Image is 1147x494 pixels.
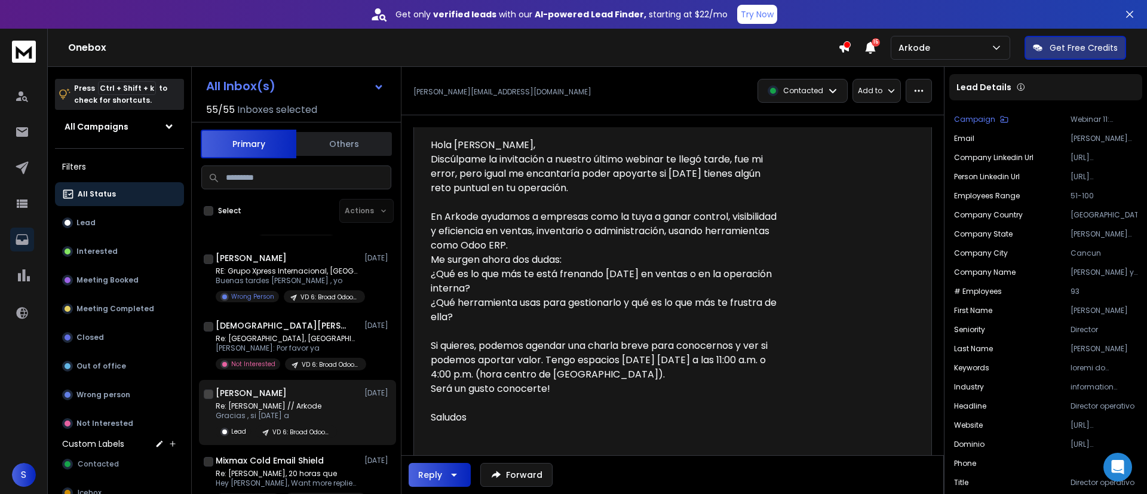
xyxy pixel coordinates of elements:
[1071,172,1137,182] p: [URL][DOMAIN_NAME][PERSON_NAME][PERSON_NAME]
[216,387,287,399] h1: [PERSON_NAME]
[364,456,391,465] p: [DATE]
[76,247,118,256] p: Interested
[68,41,838,55] h1: Onebox
[1071,134,1137,143] p: [PERSON_NAME][EMAIL_ADDRESS][DOMAIN_NAME]
[433,8,496,20] strong: verified leads
[76,218,96,228] p: Lead
[55,115,184,139] button: All Campaigns
[480,463,553,487] button: Forward
[1071,229,1137,239] p: [PERSON_NAME] Roo
[1025,36,1126,60] button: Get Free Credits
[741,8,774,20] p: Try Now
[78,459,119,469] span: Contacted
[216,320,347,332] h1: [DEMOGRAPHIC_DATA][PERSON_NAME]
[1071,287,1137,296] p: 93
[55,326,184,349] button: Closed
[206,103,235,117] span: 55 / 55
[783,86,823,96] p: Contacted
[216,478,359,488] p: Hey [PERSON_NAME], Want more replies to
[55,182,184,206] button: All Status
[272,428,330,437] p: VD 6: Broad Odoo_Campaign - ARKODE
[954,115,995,124] p: Campaign
[954,306,992,315] p: First Name
[1071,363,1137,373] p: loremi do sitametc, adipisci el seddoeiusmodt, incididu ut laboree, dolorema aliquaenim, adminim ...
[364,253,391,263] p: [DATE]
[300,293,358,302] p: VD 6: Broad Odoo_Campaign - ARKODE
[216,411,337,421] p: Gracias , si [DATE] a
[954,268,1016,277] p: Company Name
[431,267,780,296] div: ¿Qué es lo que más te está frenando [DATE] en ventas o en la operación interna?
[55,354,184,378] button: Out of office
[55,211,184,235] button: Lead
[898,42,935,54] p: Arkode
[956,81,1011,93] p: Lead Details
[431,339,780,382] div: Si quieres, podemos agendar una charla breve para conocernos y ver si podemos aportar valor. Teng...
[216,266,359,276] p: RE: Grupo Xpress Internacional, [GEOGRAPHIC_DATA]
[55,158,184,175] h3: Filters
[418,469,442,481] div: Reply
[216,455,324,467] h1: Mixmax Cold Email Shield
[954,172,1020,182] p: Person Linkedin Url
[954,134,974,143] p: Email
[76,419,133,428] p: Not Interested
[231,292,274,301] p: Wrong Person
[76,390,130,400] p: Wrong person
[201,130,296,158] button: Primary
[1071,478,1137,487] p: Director operativo
[431,152,780,195] div: Discúlpame la invitación a nuestro último webinar te llegó tarde, fue mi error, pero igual me enc...
[954,287,1002,296] p: # Employees
[413,87,591,97] p: [PERSON_NAME][EMAIL_ADDRESS][DOMAIN_NAME]
[1071,115,1137,124] p: Webinar 11: Webinar para Ventas -El impacto de un ERP en Ventas -ARKODE
[76,275,139,285] p: Meeting Booked
[55,240,184,263] button: Interested
[55,452,184,476] button: Contacted
[76,361,126,371] p: Out of office
[954,459,976,468] p: Phone
[1071,344,1137,354] p: [PERSON_NAME]
[431,382,780,396] div: Será un gusto conocerte!
[954,248,1008,258] p: Company City
[206,80,275,92] h1: All Inbox(s)
[954,325,985,335] p: Seniority
[535,8,646,20] strong: AI-powered Lead Finder,
[62,438,124,450] h3: Custom Labels
[76,333,104,342] p: Closed
[55,297,184,321] button: Meeting Completed
[858,86,882,96] p: Add to
[74,82,167,106] p: Press to check for shortcuts.
[216,334,359,343] p: Re: [GEOGRAPHIC_DATA], [GEOGRAPHIC_DATA] +
[1103,453,1132,481] div: Open Intercom Messenger
[954,478,968,487] p: Title
[954,115,1008,124] button: Campaign
[409,463,471,487] button: Reply
[55,412,184,435] button: Not Interested
[737,5,777,24] button: Try Now
[1071,401,1137,411] p: Director operativo
[431,138,780,152] div: Hola [PERSON_NAME],
[216,252,287,264] h1: [PERSON_NAME]
[364,388,391,398] p: [DATE]
[364,321,391,330] p: [DATE]
[216,343,359,353] p: [PERSON_NAME]: Por favor ya
[431,210,780,253] div: En Arkode ayudamos a empresas como la tuya a ganar control, visibilidad y eficiencia en ventas, i...
[1071,440,1137,449] p: [URL][DOMAIN_NAME]
[954,363,989,373] p: Keywords
[954,229,1013,239] p: Company State
[216,401,337,411] p: Re: [PERSON_NAME] // Arkode
[55,383,184,407] button: Wrong person
[231,427,246,436] p: Lead
[1071,421,1137,430] p: [URL][DOMAIN_NAME]
[954,191,1020,201] p: Employees Range
[1071,382,1137,392] p: information technology & services
[12,463,36,487] button: S
[431,253,780,267] div: Me surgen ahora dos dudas:
[954,440,985,449] p: Dominio
[954,210,1023,220] p: Company Country
[1071,325,1137,335] p: Director
[296,131,392,157] button: Others
[12,41,36,63] img: logo
[1071,153,1137,162] p: [URL][DOMAIN_NAME][PERSON_NAME][PERSON_NAME]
